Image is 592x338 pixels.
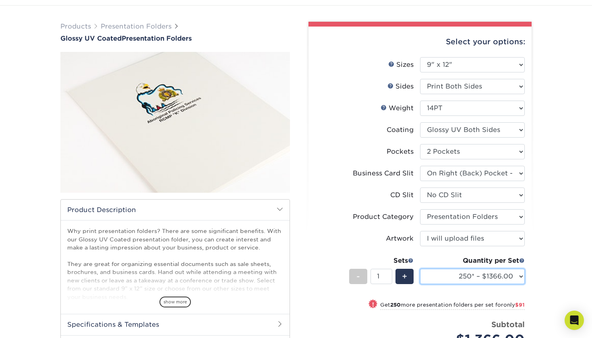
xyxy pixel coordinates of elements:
[60,35,290,42] h1: Presentation Folders
[67,227,283,334] p: Why print presentation folders? There are some significant benefits. With our Glossy UV Coated pr...
[387,147,414,157] div: Pockets
[402,270,407,282] span: +
[60,35,290,42] a: Glossy UV CoatedPresentation Folders
[60,23,91,30] a: Products
[356,270,360,282] span: -
[159,297,191,307] span: show more
[61,314,290,335] h2: Specifications & Templates
[491,320,525,329] strong: Subtotal
[60,43,290,202] img: Glossy UV Coated 01
[387,82,414,91] div: Sides
[315,27,525,57] div: Select your options:
[380,302,525,310] small: Get more presentation folders per set for
[420,256,525,266] div: Quantity per Set
[387,125,414,135] div: Coating
[515,302,525,308] span: $91
[349,256,414,266] div: Sets
[101,23,172,30] a: Presentation Folders
[61,200,290,220] h2: Product Description
[386,234,414,243] div: Artwork
[390,302,401,308] strong: 250
[390,190,414,200] div: CD Slit
[60,35,122,42] span: Glossy UV Coated
[353,212,414,222] div: Product Category
[372,300,374,309] span: !
[565,311,584,330] div: Open Intercom Messenger
[503,302,525,308] span: only
[381,103,414,113] div: Weight
[353,169,414,178] div: Business Card Slit
[388,60,414,70] div: Sizes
